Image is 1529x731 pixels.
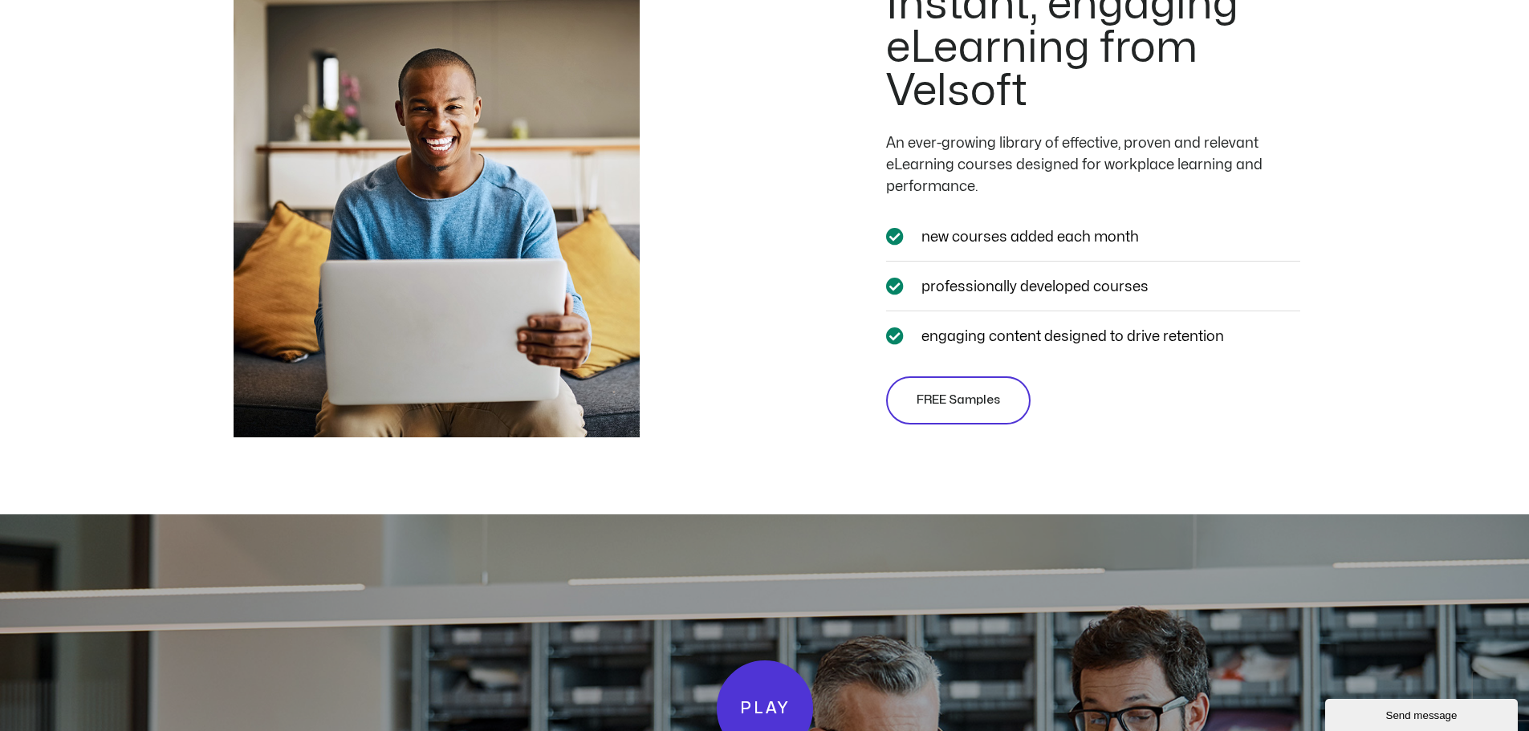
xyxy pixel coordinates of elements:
[1325,696,1521,731] iframe: chat widget
[917,226,1139,248] span: new courses added each month
[917,326,1224,347] span: engaging content designed to drive retention
[917,391,1000,410] span: FREE Samples
[886,376,1031,424] a: FREE Samples
[739,696,790,721] span: Play
[886,132,1271,197] div: An ever-growing library of effective, proven and relevant eLearning courses designed for workplac...
[917,276,1149,298] span: professionally developed courses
